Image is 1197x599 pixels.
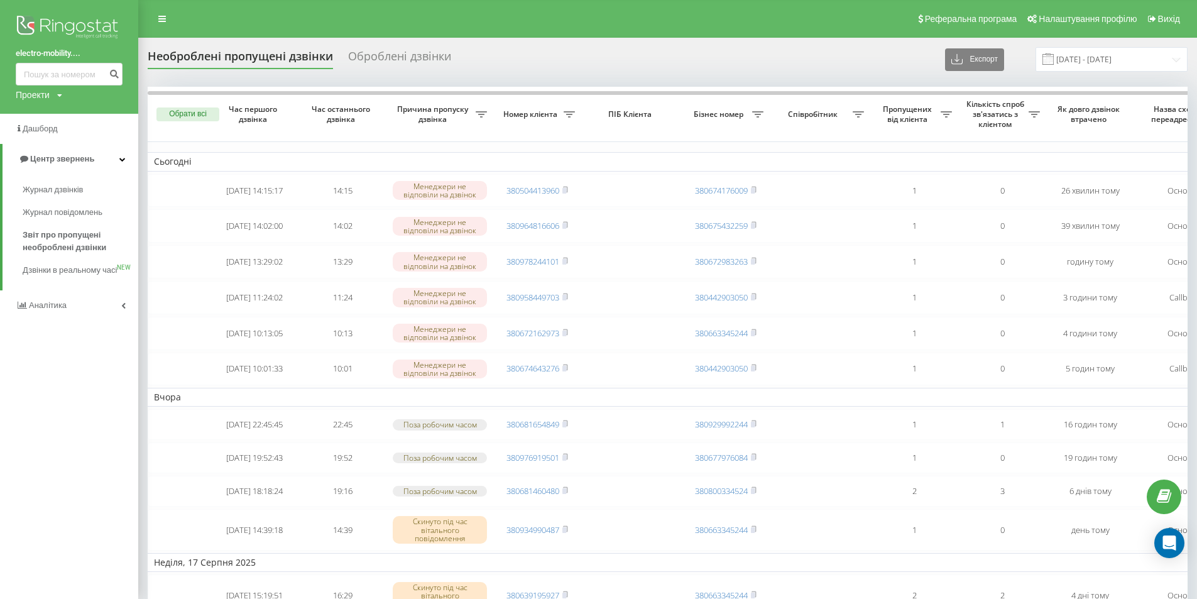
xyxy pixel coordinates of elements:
[210,281,298,314] td: [DATE] 11:24:02
[958,281,1046,314] td: 0
[695,256,748,267] a: 380672983263
[506,327,559,339] a: 380672162973
[958,245,1046,278] td: 0
[1046,281,1134,314] td: 3 години тому
[393,252,487,271] div: Менеджери не відповіли на дзвінок
[393,324,487,343] div: Менеджери не відповіли на дзвінок
[1046,353,1134,386] td: 5 годин тому
[210,209,298,243] td: [DATE] 14:02:00
[210,409,298,440] td: [DATE] 22:45:45
[925,14,1017,24] span: Реферальна програма
[298,409,386,440] td: 22:45
[870,317,958,350] td: 1
[3,144,138,174] a: Центр звернень
[688,109,752,119] span: Бізнес номер
[16,47,123,60] a: electro-mobility....
[148,50,333,69] div: Необроблені пропущені дзвінки
[506,256,559,267] a: 380978244101
[695,419,748,430] a: 380929992244
[1039,14,1137,24] span: Налаштування профілю
[16,89,50,101] div: Проекти
[1158,14,1180,24] span: Вихід
[506,419,559,430] a: 380681654849
[500,109,564,119] span: Номер клієнта
[23,184,83,196] span: Журнал дзвінків
[23,179,138,201] a: Журнал дзвінків
[1046,409,1134,440] td: 16 годин тому
[298,442,386,473] td: 19:52
[16,63,123,85] input: Пошук за номером
[298,509,386,551] td: 14:39
[393,486,487,497] div: Поза робочим часом
[870,409,958,440] td: 1
[210,245,298,278] td: [DATE] 13:29:02
[695,327,748,339] a: 380663345244
[393,217,487,236] div: Менеджери не відповіли на дзвінок
[393,453,487,463] div: Поза робочим часом
[298,245,386,278] td: 13:29
[1056,104,1124,124] span: Як довго дзвінок втрачено
[23,224,138,259] a: Звіт про пропущені необроблені дзвінки
[210,509,298,551] td: [DATE] 14:39:18
[1046,245,1134,278] td: годину тому
[210,442,298,473] td: [DATE] 19:52:43
[210,174,298,207] td: [DATE] 14:15:17
[1046,174,1134,207] td: 26 хвилин тому
[506,185,559,196] a: 380504413960
[870,281,958,314] td: 1
[156,107,219,121] button: Обрати всі
[506,485,559,497] a: 380681460480
[506,452,559,463] a: 380976919501
[1046,509,1134,551] td: день тому
[695,363,748,374] a: 380442903050
[23,259,138,282] a: Дзвінки в реальному часіNEW
[1154,528,1184,558] div: Open Intercom Messenger
[210,476,298,507] td: [DATE] 18:18:24
[870,209,958,243] td: 1
[506,292,559,303] a: 380958449703
[348,50,451,69] div: Оброблені дзвінки
[945,48,1004,71] button: Експорт
[506,363,559,374] a: 380674643276
[958,509,1046,551] td: 0
[958,476,1046,507] td: 3
[506,524,559,536] a: 380934990487
[958,353,1046,386] td: 0
[870,442,958,473] td: 1
[1046,209,1134,243] td: 39 хвилин тому
[298,174,386,207] td: 14:15
[393,419,487,430] div: Поза робочим часом
[393,104,476,124] span: Причина пропуску дзвінка
[23,206,102,219] span: Журнал повідомлень
[298,476,386,507] td: 19:16
[870,245,958,278] td: 1
[870,353,958,386] td: 1
[23,264,117,277] span: Дзвінки в реальному часі
[958,442,1046,473] td: 0
[210,353,298,386] td: [DATE] 10:01:33
[221,104,288,124] span: Час першого дзвінка
[506,220,559,231] a: 380964816606
[870,476,958,507] td: 2
[23,201,138,224] a: Журнал повідомлень
[298,317,386,350] td: 10:13
[877,104,941,124] span: Пропущених від клієнта
[965,99,1029,129] span: Кількість спроб зв'язатись з клієнтом
[592,109,671,119] span: ПІБ Клієнта
[695,185,748,196] a: 380674176009
[309,104,376,124] span: Час останнього дзвінка
[1046,317,1134,350] td: 4 години тому
[695,292,748,303] a: 380442903050
[393,516,487,544] div: Скинуто під час вітального повідомлення
[958,209,1046,243] td: 0
[210,317,298,350] td: [DATE] 10:13:05
[695,452,748,463] a: 380677976084
[393,360,487,378] div: Менеджери не відповіли на дзвінок
[776,109,853,119] span: Співробітник
[298,209,386,243] td: 14:02
[393,181,487,200] div: Менеджери не відповіли на дзвінок
[29,300,67,310] span: Аналiтика
[695,524,748,536] a: 380663345244
[695,485,748,497] a: 380800334524
[393,288,487,307] div: Менеджери не відповіли на дзвінок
